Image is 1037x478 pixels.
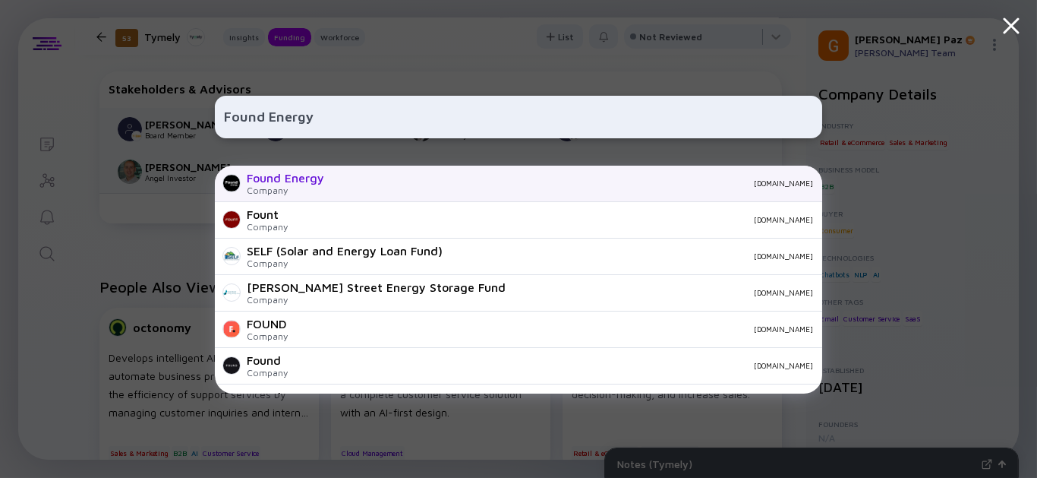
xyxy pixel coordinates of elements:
[300,215,813,224] div: [DOMAIN_NAME]
[518,288,813,297] div: [DOMAIN_NAME]
[336,179,813,188] div: [DOMAIN_NAME]
[247,317,288,331] div: FOUND
[247,280,506,294] div: [PERSON_NAME] Street Energy Storage Fund
[247,258,443,269] div: Company
[300,324,813,334] div: [DOMAIN_NAME]
[455,252,813,261] div: [DOMAIN_NAME]
[300,361,813,370] div: [DOMAIN_NAME]
[224,103,813,131] input: Search Company or Investor...
[247,353,288,367] div: Found
[247,390,288,404] div: Found
[247,244,443,258] div: SELF (Solar and Energy Loan Fund)
[247,185,324,196] div: Company
[247,171,324,185] div: Found Energy
[247,294,506,305] div: Company
[247,331,288,342] div: Company
[247,221,288,233] div: Company
[247,367,288,378] div: Company
[247,207,288,221] div: Fount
